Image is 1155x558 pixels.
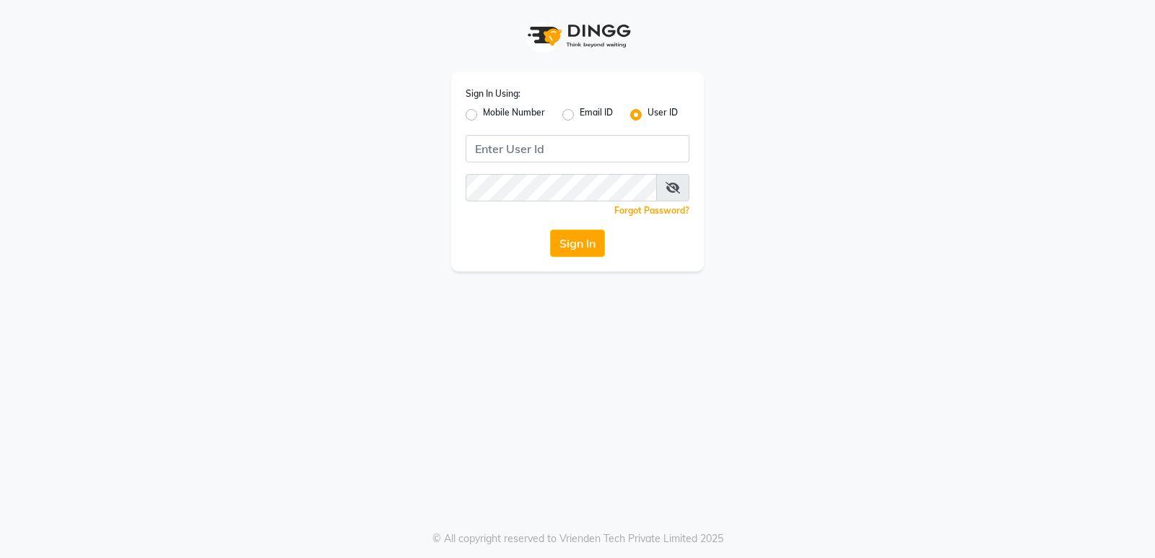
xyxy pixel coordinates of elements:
label: User ID [648,106,678,123]
label: Mobile Number [483,106,545,123]
input: Username [466,174,657,201]
img: logo1.svg [520,14,635,57]
input: Username [466,135,689,162]
button: Sign In [550,230,605,257]
a: Forgot Password? [614,205,689,216]
label: Email ID [580,106,613,123]
label: Sign In Using: [466,87,520,100]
